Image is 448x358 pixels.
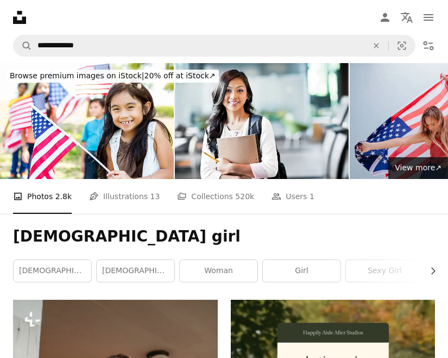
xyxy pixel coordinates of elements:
[395,163,441,172] span: View more ↗
[13,35,415,57] form: Find visuals sitewide
[177,179,254,214] a: Collections 520k
[388,157,448,179] a: View more↗
[418,35,439,57] button: Filters
[10,71,144,80] span: Browse premium images on iStock |
[310,190,314,202] span: 1
[235,190,254,202] span: 520k
[14,260,91,282] a: [DEMOGRAPHIC_DATA] woman
[423,260,435,282] button: scroll list to the right
[418,7,439,28] button: Menu
[389,35,415,56] button: Visual search
[13,227,435,246] h1: [DEMOGRAPHIC_DATA] girl
[364,35,388,56] button: Clear
[396,7,418,28] button: Language
[374,7,396,28] a: Log in / Sign up
[14,35,32,56] button: Search Unsplash
[150,190,160,202] span: 13
[89,179,160,214] a: Illustrations 13
[175,63,349,179] img: Asian college student
[180,260,257,282] a: woman
[97,260,174,282] a: [DEMOGRAPHIC_DATA]
[10,71,216,80] span: 20% off at iStock ↗
[263,260,340,282] a: girl
[13,11,26,24] a: Home — Unsplash
[272,179,314,214] a: Users 1
[346,260,424,282] a: sexy girl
